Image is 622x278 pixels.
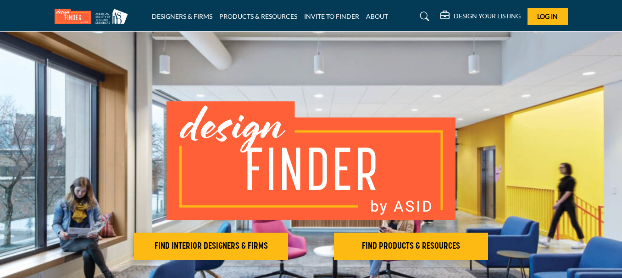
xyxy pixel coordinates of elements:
[454,12,521,20] h5: DESIGN YOUR LISTING
[440,11,521,22] div: DESIGN YOUR LISTING
[55,9,133,24] img: Site Logo
[528,8,568,25] button: Log In
[134,233,288,260] button: FIND INTERIOR DESIGNERS & FIRMS
[337,241,485,252] h2: FIND PRODUCTS & RESOURCES
[137,241,285,252] h2: FIND INTERIOR DESIGNERS & FIRMS
[167,101,455,220] img: image
[334,233,488,260] button: FIND PRODUCTS & RESOURCES
[219,12,297,20] a: PRODUCTS & RESOURCES
[366,12,388,20] a: ABOUT
[304,12,359,20] a: INVITE TO FINDER
[152,12,212,20] a: DESIGNERS & FIRMS
[537,12,558,20] span: Log In
[411,9,435,24] a: Search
